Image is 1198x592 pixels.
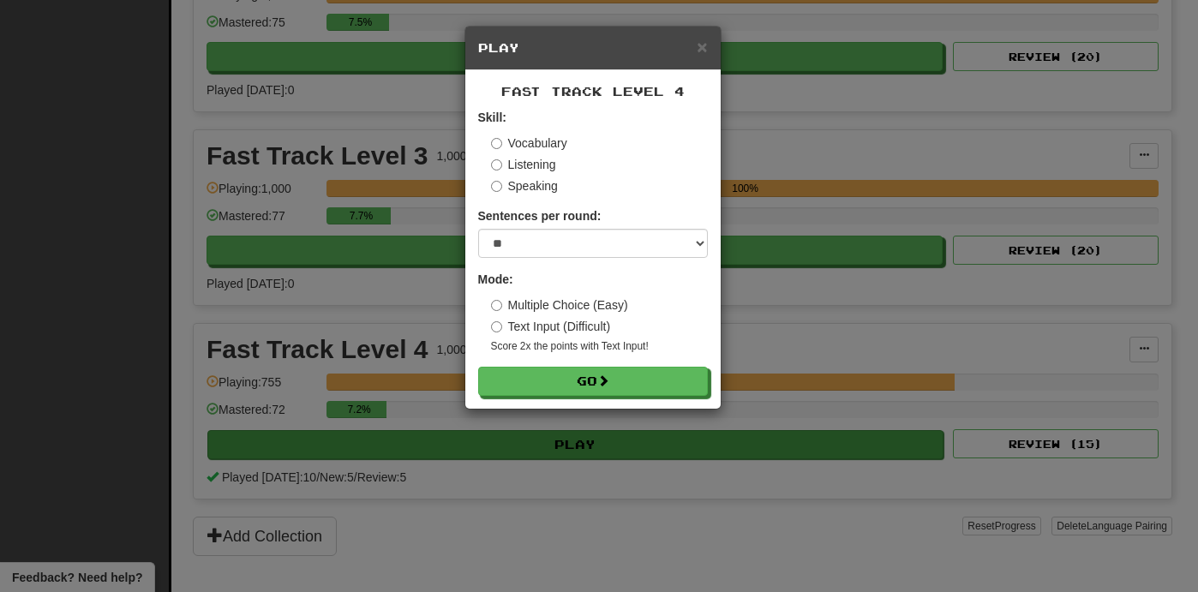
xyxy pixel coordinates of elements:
[478,207,602,224] label: Sentences per round:
[491,138,502,149] input: Vocabulary
[491,135,567,152] label: Vocabulary
[478,367,708,396] button: Go
[501,84,685,99] span: Fast Track Level 4
[491,318,611,335] label: Text Input (Difficult)
[491,321,502,332] input: Text Input (Difficult)
[478,272,513,286] strong: Mode:
[491,339,708,354] small: Score 2x the points with Text Input !
[491,159,502,170] input: Listening
[478,39,708,57] h5: Play
[478,111,506,124] strong: Skill:
[491,181,502,192] input: Speaking
[697,38,707,56] button: Close
[491,296,628,314] label: Multiple Choice (Easy)
[491,156,556,173] label: Listening
[697,37,707,57] span: ×
[491,177,558,194] label: Speaking
[491,300,502,311] input: Multiple Choice (Easy)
